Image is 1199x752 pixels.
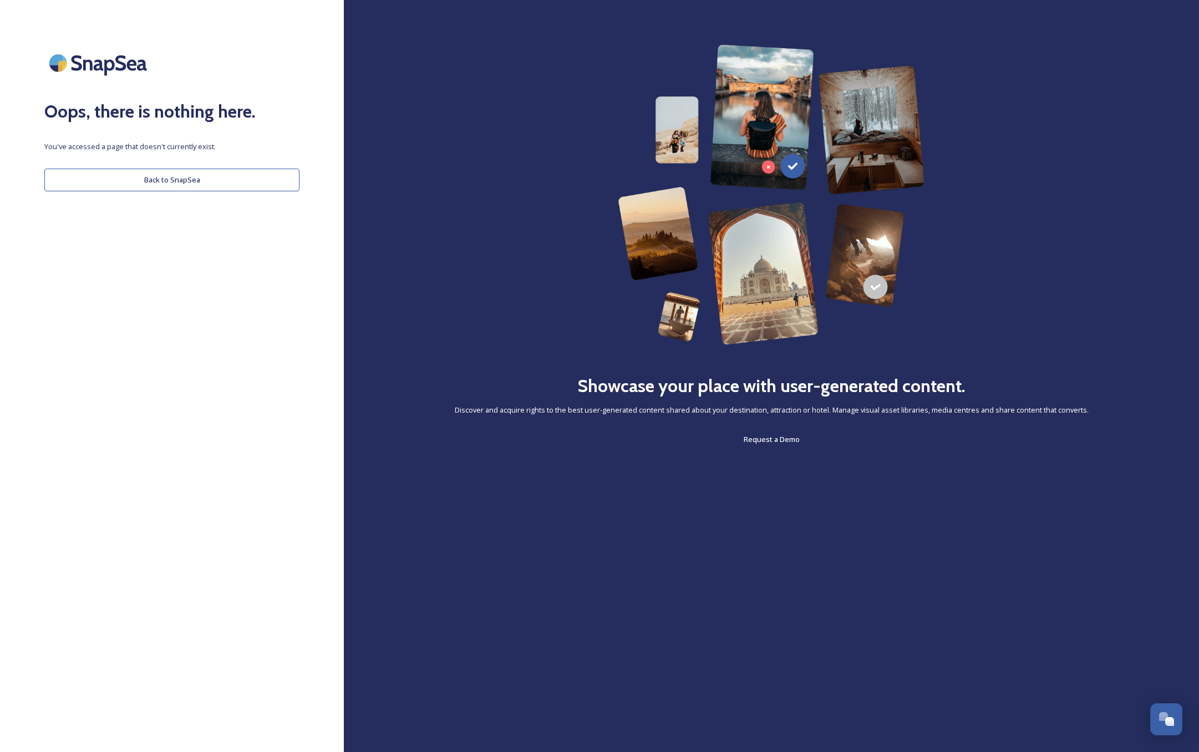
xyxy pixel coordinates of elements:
button: Back to SnapSea [44,169,299,191]
span: Discover and acquire rights to the best user-generated content shared about your destination, att... [455,405,1089,415]
img: 63b42ca75bacad526042e722_Group%20154-p-800.png [618,44,924,345]
h2: Oops, there is nothing here. [44,98,299,125]
h2: Showcase your place with user-generated content. [577,373,966,399]
span: Request a Demo [744,434,800,444]
button: Open Chat [1150,703,1182,735]
img: SnapSea Logo [44,44,155,82]
span: You've accessed a page that doesn't currently exist. [44,141,299,152]
a: Request a Demo [744,433,800,446]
